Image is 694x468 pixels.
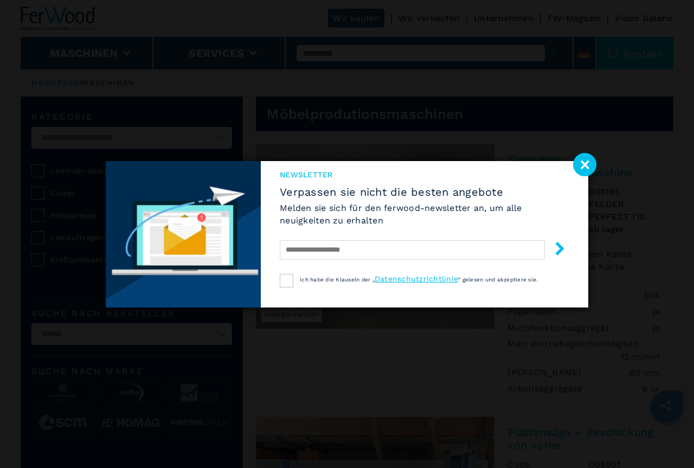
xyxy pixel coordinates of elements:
[458,277,538,283] span: “ gelesen und akzeptiere sie.
[106,161,261,307] img: Newsletter image
[280,202,569,227] h6: Melden sie sich für den ferwood-newsletter an, um alle neuigkeiten zu erhalten
[542,238,567,263] button: submit-button
[280,185,569,198] span: Verpassen sie nicht die besten angebote
[280,169,569,180] span: Newsletter
[300,277,375,283] span: Ich habe die Klauseln der „
[375,274,458,283] a: Datenschutzrichtlinie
